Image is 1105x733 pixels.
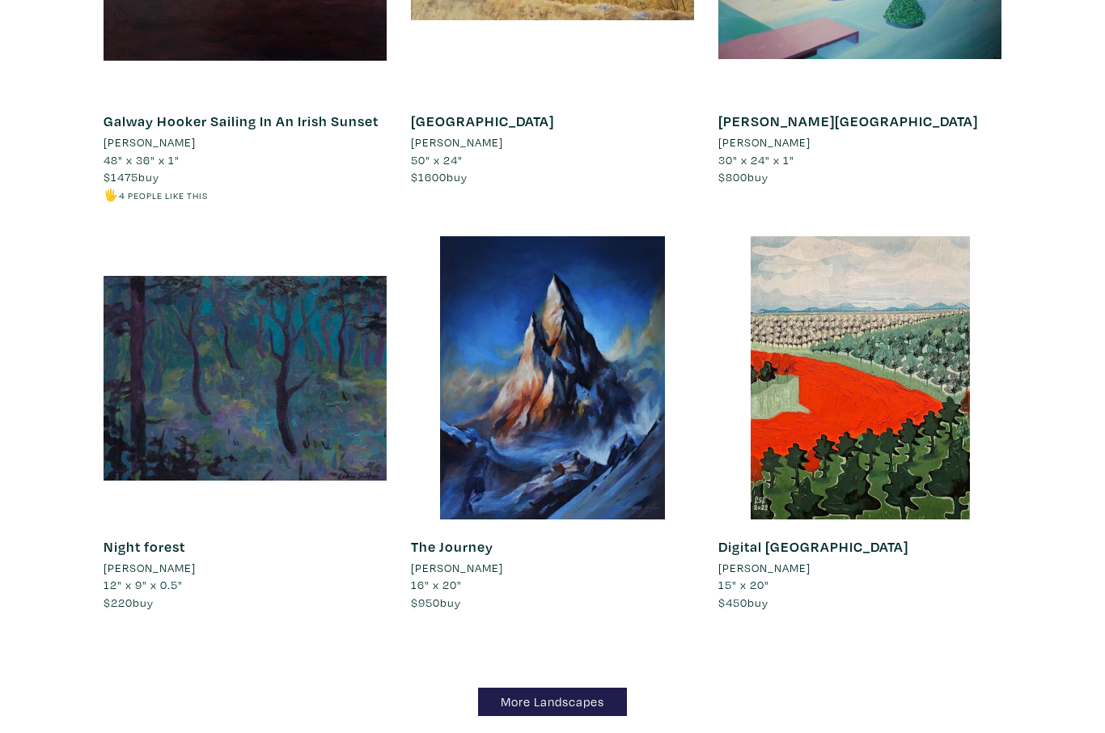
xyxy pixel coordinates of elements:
[411,577,462,592] span: 16" x 20"
[104,559,196,577] li: [PERSON_NAME]
[718,169,747,184] span: $800
[411,169,447,184] span: $1600
[478,688,627,716] a: More Landscapes
[411,112,554,130] a: [GEOGRAPHIC_DATA]
[718,112,978,130] a: [PERSON_NAME][GEOGRAPHIC_DATA]
[718,595,747,610] span: $450
[411,559,503,577] li: [PERSON_NAME]
[104,595,154,610] span: buy
[104,186,387,204] li: 🖐️
[119,189,208,201] small: 4 people like this
[411,537,493,556] a: The Journey
[718,559,1001,577] a: [PERSON_NAME]
[718,169,768,184] span: buy
[411,169,468,184] span: buy
[104,169,138,184] span: $1475
[718,152,794,167] span: 30" x 24" x 1"
[718,537,908,556] a: Digital [GEOGRAPHIC_DATA]
[411,595,461,610] span: buy
[718,133,811,151] li: [PERSON_NAME]
[104,577,183,592] span: 12" x 9" x 0.5"
[104,112,379,130] a: Galway Hooker Sailing In An Irish Sunset
[104,595,133,610] span: $220
[104,152,180,167] span: 48" x 36" x 1"
[718,559,811,577] li: [PERSON_NAME]
[104,537,185,556] a: Night forest
[104,169,159,184] span: buy
[411,595,440,610] span: $950
[411,559,694,577] a: [PERSON_NAME]
[104,559,387,577] a: [PERSON_NAME]
[718,577,769,592] span: 15" x 20"
[718,133,1001,151] a: [PERSON_NAME]
[411,133,694,151] a: [PERSON_NAME]
[411,152,463,167] span: 50" x 24"
[718,595,768,610] span: buy
[104,133,196,151] li: [PERSON_NAME]
[411,133,503,151] li: [PERSON_NAME]
[104,133,387,151] a: [PERSON_NAME]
